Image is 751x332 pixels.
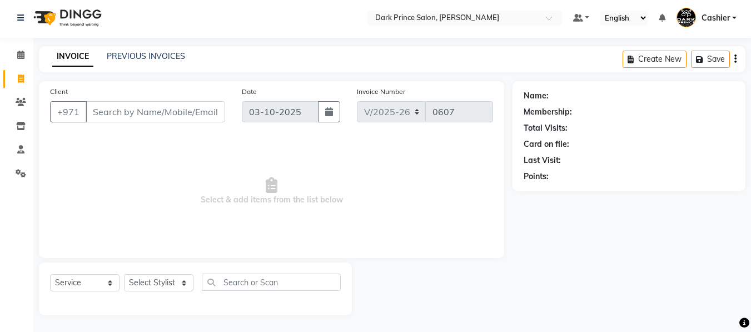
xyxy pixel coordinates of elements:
[623,51,687,68] button: Create New
[524,90,549,102] div: Name:
[524,106,572,118] div: Membership:
[524,171,549,182] div: Points:
[524,138,569,150] div: Card on file:
[52,47,93,67] a: INVOICE
[524,122,568,134] div: Total Visits:
[691,51,730,68] button: Save
[50,87,68,97] label: Client
[86,101,225,122] input: Search by Name/Mobile/Email/Code
[50,101,87,122] button: +971
[28,2,105,33] img: logo
[50,136,493,247] span: Select & add items from the list below
[702,12,730,24] span: Cashier
[357,87,405,97] label: Invoice Number
[242,87,257,97] label: Date
[202,274,341,291] input: Search or Scan
[677,8,696,27] img: Cashier
[524,155,561,166] div: Last Visit:
[107,51,185,61] a: PREVIOUS INVOICES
